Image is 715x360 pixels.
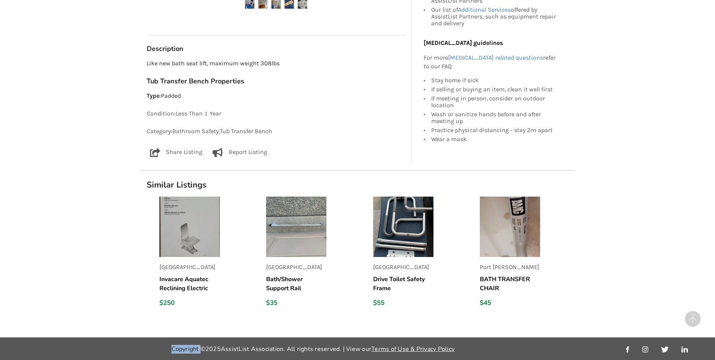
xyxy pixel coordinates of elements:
[147,59,406,68] p: Like new bath seat lift, maximum weight 308lbs
[159,275,220,293] h5: Invacare Aquatec Reclining Electric Auto Bath Lift Transfer Seat with Remote
[266,197,326,257] img: listing
[661,346,668,352] img: twitter_link
[159,263,220,272] p: [GEOGRAPHIC_DATA]
[266,299,326,307] div: $35
[642,346,648,352] img: instagram_link
[480,275,540,293] h5: BATH TRANSFER CHAIR
[431,5,559,27] div: Our list of offered by AssistList Partners, such as equipment repair and delivery
[159,197,254,313] a: listing[GEOGRAPHIC_DATA]Invacare Aquatec Reclining Electric Auto Bath Lift Transfer Seat with Rem...
[373,197,433,257] img: listing
[431,109,559,125] div: Wash or sanitize hands before and after meeting up
[147,45,406,53] h3: Description
[159,197,220,257] img: listing
[147,92,159,99] strong: Type
[431,134,559,142] div: Wear a mask
[431,125,559,134] div: Practice physical distancing - stay 2m apart
[266,197,361,313] a: listing[GEOGRAPHIC_DATA]Bath/Shower Support Rail$35
[480,197,574,313] a: listingPort [PERSON_NAME]BATH TRANSFER CHAIR$45
[159,299,220,307] div: $250
[480,197,540,257] img: listing
[681,346,688,352] img: linkedin_link
[141,180,574,190] h1: Similar Listings
[448,54,543,61] a: [MEDICAL_DATA] related questions
[147,77,406,86] h3: Tub Transfer Bench Properties
[147,109,406,118] p: Condition: Less Than 1 Year
[431,85,559,94] div: If selling or buying an item, clean it well first
[424,39,503,46] b: [MEDICAL_DATA] guidelines
[373,275,433,293] h5: Drive Toilet Safety Frame
[373,197,468,313] a: listing[GEOGRAPHIC_DATA]Drive Toilet Safety Frame$55
[458,6,511,13] a: Additional Services
[166,148,202,157] p: Share Listing
[373,263,433,272] p: [GEOGRAPHIC_DATA]
[373,299,433,307] div: $55
[626,346,629,352] img: facebook_link
[431,77,559,85] div: Stay home if sick
[480,299,540,307] div: $45
[431,94,559,109] div: If meeting in person, consider an outdoor location
[424,54,559,71] p: For more refer to our FAQ
[147,92,406,100] p: : Padded
[480,263,540,272] p: Port [PERSON_NAME]
[371,345,455,353] a: Terms of Use & Privacy Policy
[266,263,326,272] p: [GEOGRAPHIC_DATA]
[147,127,406,136] p: Category: Bathroom Safety , Tub Transfer Bench
[229,148,267,157] p: Report Listing
[266,275,326,293] h5: Bath/Shower Support Rail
